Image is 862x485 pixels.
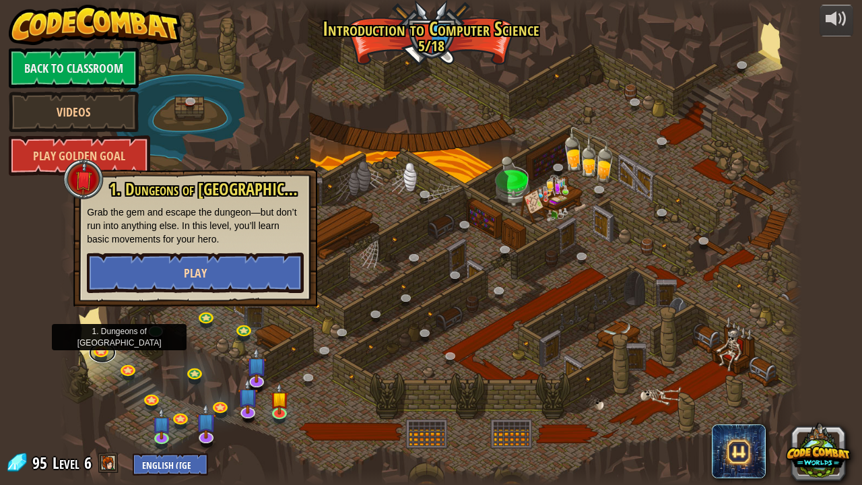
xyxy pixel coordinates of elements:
[270,383,288,414] img: level-banner-started.png
[152,408,170,440] img: level-banner-unstarted-subscriber.png
[238,379,259,414] img: level-banner-unstarted-subscriber.png
[109,178,328,201] span: 1. Dungeons of [GEOGRAPHIC_DATA]
[87,205,304,246] p: Grab the gem and escape the dungeon—but don’t run into anything else. In this level, you’ll learn...
[32,452,51,474] span: 95
[820,5,853,36] button: Adjust volume
[9,92,139,132] a: Videos
[196,403,217,439] img: level-banner-unstarted-subscriber.png
[184,265,207,282] span: Play
[9,5,181,45] img: CodeCombat - Learn how to code by playing a game
[53,452,79,474] span: Level
[87,253,304,293] button: Play
[84,452,92,474] span: 6
[9,48,139,88] a: Back to Classroom
[246,348,267,383] img: level-banner-unstarted-subscriber.png
[9,135,150,176] a: Play Golden Goal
